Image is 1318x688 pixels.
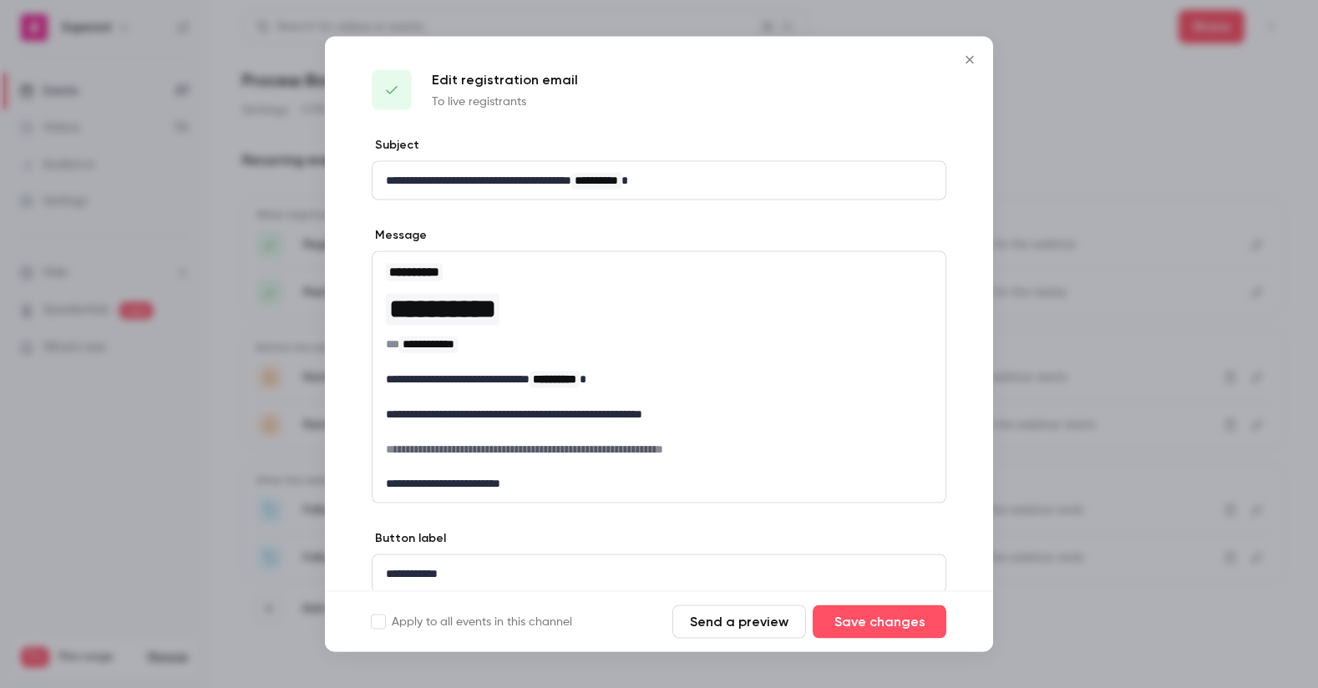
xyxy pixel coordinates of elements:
p: Edit registration email [432,70,578,90]
label: Message [372,227,427,244]
button: Save changes [813,605,946,639]
button: Close [953,43,986,77]
p: To live registrants [432,94,578,110]
div: editor [373,162,945,200]
div: editor [373,555,945,593]
label: Subject [372,137,419,154]
div: editor [373,252,945,503]
label: Button label [372,530,446,547]
button: Send a preview [672,605,806,639]
label: Apply to all events in this channel [372,614,572,630]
